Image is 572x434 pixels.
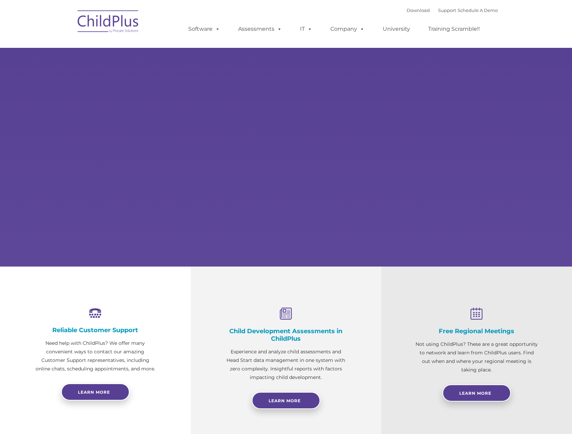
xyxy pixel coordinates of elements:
[421,22,487,36] a: Training Scramble!!
[324,22,371,36] a: Company
[458,8,498,13] a: Schedule A Demo
[269,398,301,403] span: Learn More
[252,392,320,409] a: Learn More
[407,8,498,13] font: |
[459,391,491,396] span: Learn More
[225,327,347,342] h4: Child Development Assessments in ChildPlus
[376,22,417,36] a: University
[34,339,156,373] p: Need help with ChildPlus? We offer many convenient ways to contact our amazing Customer Support r...
[34,326,156,334] h4: Reliable Customer Support
[438,8,456,13] a: Support
[225,348,347,382] p: Experience and analyze child assessments and Head Start data management in one system with zero c...
[416,327,538,335] h4: Free Regional Meetings
[61,383,130,401] a: Learn more
[416,340,538,374] p: Not using ChildPlus? These are a great opportunity to network and learn from ChildPlus users. Fin...
[74,5,142,40] img: ChildPlus by Procare Solutions
[231,22,289,36] a: Assessments
[407,8,430,13] a: Download
[78,390,110,395] span: Learn more
[293,22,319,36] a: IT
[181,22,227,36] a: Software
[442,384,511,402] a: Learn More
